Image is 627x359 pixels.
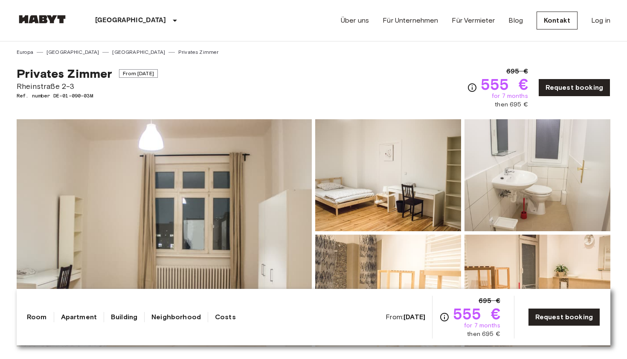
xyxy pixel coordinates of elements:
[538,79,610,97] a: Request booking
[537,12,578,29] a: Kontakt
[119,69,158,78] span: From [DATE]
[403,313,425,321] b: [DATE]
[464,119,610,231] img: Picture of unit DE-01-090-03M
[95,15,166,26] p: [GEOGRAPHIC_DATA]
[61,312,97,322] a: Apartment
[17,15,68,24] img: Habyt
[464,321,500,330] span: for 7 months
[467,330,500,338] span: then 695 €
[386,312,425,322] span: From:
[506,66,528,77] span: 695 €
[315,119,461,231] img: Picture of unit DE-01-090-03M
[481,77,528,92] span: 555 €
[479,296,500,306] span: 695 €
[495,100,528,109] span: then 695 €
[178,48,218,56] a: Privates Zimmer
[508,15,523,26] a: Blog
[453,306,500,321] span: 555 €
[112,48,165,56] a: [GEOGRAPHIC_DATA]
[439,312,450,322] svg: Check cost overview for full price breakdown. Please note that discounts apply to new joiners onl...
[17,81,158,92] span: Rheinstraße 2-3
[17,119,312,347] img: Marketing picture of unit DE-01-090-03M
[215,312,236,322] a: Costs
[46,48,99,56] a: [GEOGRAPHIC_DATA]
[27,312,47,322] a: Room
[467,82,477,93] svg: Check cost overview for full price breakdown. Please note that discounts apply to new joiners onl...
[17,66,112,81] span: Privates Zimmer
[315,235,461,347] img: Picture of unit DE-01-090-03M
[464,235,610,347] img: Picture of unit DE-01-090-03M
[528,308,600,326] a: Request booking
[492,92,528,100] span: for 7 months
[151,312,201,322] a: Neighborhood
[111,312,137,322] a: Building
[17,92,158,100] span: Ref. number DE-01-090-03M
[452,15,495,26] a: Für Vermieter
[341,15,369,26] a: Über uns
[591,15,610,26] a: Log in
[383,15,438,26] a: Für Unternehmen
[17,48,33,56] a: Europa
